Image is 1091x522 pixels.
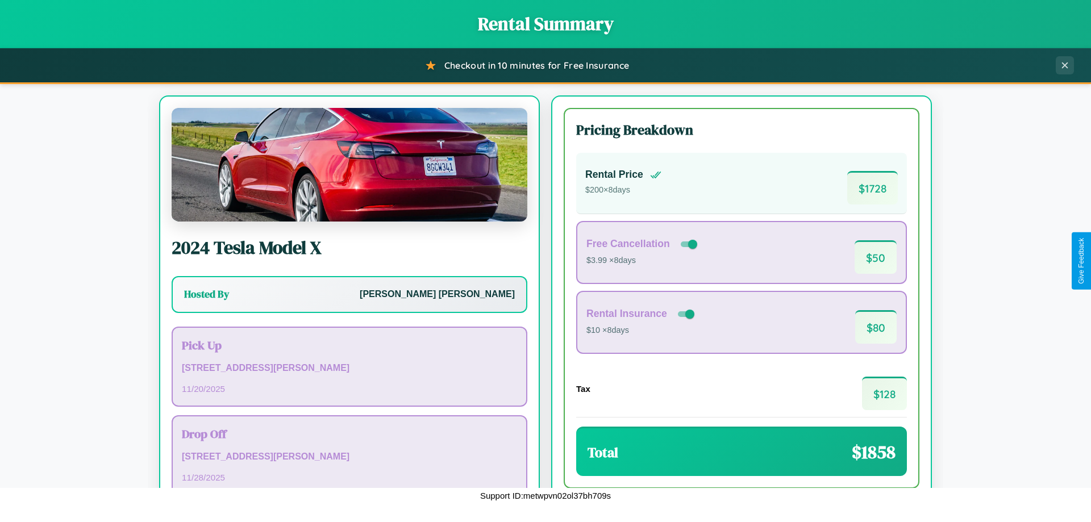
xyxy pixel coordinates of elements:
h2: 2024 Tesla Model X [172,235,527,260]
p: Support ID: metwpvn02ol37bh709s [480,488,611,503]
img: Tesla Model X [172,108,527,222]
h3: Total [588,443,618,462]
p: [STREET_ADDRESS][PERSON_NAME] [182,449,517,465]
h3: Pick Up [182,337,517,353]
span: $ 1728 [847,171,898,204]
span: $ 128 [862,377,907,410]
p: $ 200 × 8 days [585,183,661,198]
h4: Rental Price [585,169,643,181]
p: [STREET_ADDRESS][PERSON_NAME] [182,360,517,377]
p: [PERSON_NAME] [PERSON_NAME] [360,286,515,303]
div: Give Feedback [1077,238,1085,284]
span: $ 1858 [852,440,896,465]
h1: Rental Summary [11,11,1080,36]
span: Checkout in 10 minutes for Free Insurance [444,60,629,71]
h3: Drop Off [182,425,517,442]
span: $ 80 [855,310,897,344]
h4: Free Cancellation [586,238,670,250]
p: $3.99 × 8 days [586,253,699,268]
p: 11 / 20 / 2025 [182,381,517,396]
h3: Pricing Breakdown [576,120,907,139]
p: $10 × 8 days [586,323,697,338]
span: $ 50 [855,240,897,274]
h3: Hosted By [184,287,229,301]
p: 11 / 28 / 2025 [182,470,517,485]
h4: Rental Insurance [586,308,667,320]
h4: Tax [576,384,590,394]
